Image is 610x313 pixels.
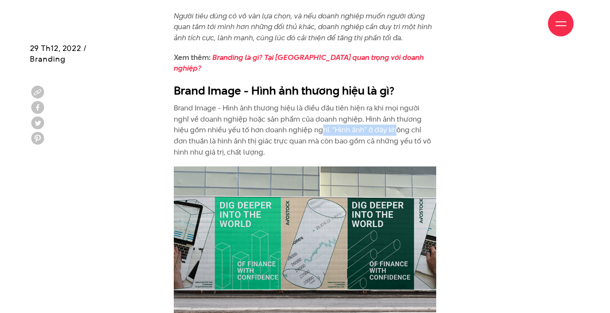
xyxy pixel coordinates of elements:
[174,52,424,74] strong: Xem thêm:
[174,103,436,158] p: Brand Image - Hình ảnh thương hiệu là điều đầu tiên hiện ra khi mọi người nghĩ về doanh nghiệp ho...
[30,43,87,64] span: 29 Th12, 2022 / Branding
[174,83,436,99] h2: Brand Image - Hình ảnh thương hiệu là gì?
[174,52,424,74] a: Branding là gì? Tại [GEOGRAPHIC_DATA] quan trọng với doanh nghiệp?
